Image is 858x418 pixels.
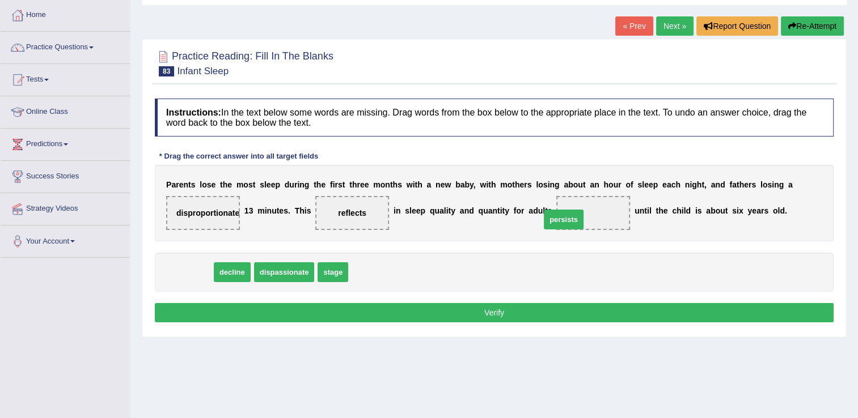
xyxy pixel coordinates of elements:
[761,206,764,215] b: r
[711,206,716,215] b: b
[279,206,284,215] b: e
[249,206,253,215] b: 3
[773,206,778,215] b: o
[176,180,179,189] b: r
[272,206,277,215] b: u
[647,206,649,215] b: i
[483,206,488,215] b: u
[515,180,520,189] b: h
[254,262,315,282] span: dispassionate
[1,161,130,189] a: Success Stories
[288,206,290,215] b: .
[516,206,521,215] b: o
[788,180,793,189] b: a
[615,16,653,36] a: « Prev
[307,206,311,215] b: s
[271,180,276,189] b: e
[780,206,785,215] b: d
[1,193,130,221] a: Strategy Videos
[413,180,415,189] b: i
[500,180,507,189] b: m
[550,180,555,189] b: n
[445,180,451,189] b: w
[177,66,229,76] small: Infant Sleep
[497,206,500,215] b: t
[470,180,474,189] b: y
[594,180,599,189] b: n
[155,151,323,161] div: * Drag the correct answer into all target fields
[672,206,677,215] b: c
[297,180,299,189] b: i
[704,180,707,189] b: ,
[464,206,470,215] b: n
[725,206,728,215] b: t
[555,180,560,189] b: g
[373,180,380,189] b: m
[756,206,761,215] b: a
[171,180,176,189] b: a
[202,180,207,189] b: o
[737,206,739,215] b: i
[603,180,608,189] b: h
[505,206,509,215] b: y
[744,180,749,189] b: e
[556,196,630,230] span: Drop target
[166,108,221,117] b: Instructions:
[214,262,251,282] span: decline
[533,206,538,215] b: d
[407,180,413,189] b: w
[764,206,768,215] b: s
[305,180,310,189] b: g
[631,180,633,189] b: f
[697,180,702,189] b: h
[439,206,444,215] b: a
[314,180,316,189] b: t
[729,180,732,189] b: f
[508,180,513,189] b: o
[343,180,345,189] b: t
[711,180,716,189] b: a
[649,206,652,215] b: l
[415,180,417,189] b: t
[640,206,645,215] b: n
[449,206,451,215] b: t
[333,180,335,189] b: i
[299,180,305,189] b: n
[656,16,694,36] a: Next »
[785,206,787,215] b: .
[521,206,524,215] b: r
[220,180,223,189] b: t
[682,206,684,215] b: i
[289,180,294,189] b: u
[625,180,631,189] b: o
[444,206,446,215] b: l
[752,206,756,215] b: e
[502,206,505,215] b: t
[321,180,326,189] b: e
[248,180,253,189] b: s
[618,180,621,189] b: r
[393,180,398,189] b: h
[548,206,552,215] b: s
[188,180,191,189] b: t
[739,180,744,189] b: h
[644,180,649,189] b: e
[749,180,751,189] b: r
[781,16,844,36] button: Re-Attempt
[207,180,212,189] b: s
[545,206,548,215] b: t
[396,206,401,215] b: n
[642,180,644,189] b: l
[732,180,737,189] b: a
[747,206,752,215] b: y
[267,206,272,215] b: n
[720,180,725,189] b: d
[267,180,271,189] b: e
[394,206,396,215] b: i
[544,210,584,229] span: persists
[349,180,352,189] b: t
[260,180,264,189] b: s
[360,180,365,189] b: e
[677,206,682,215] b: h
[763,180,768,189] b: o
